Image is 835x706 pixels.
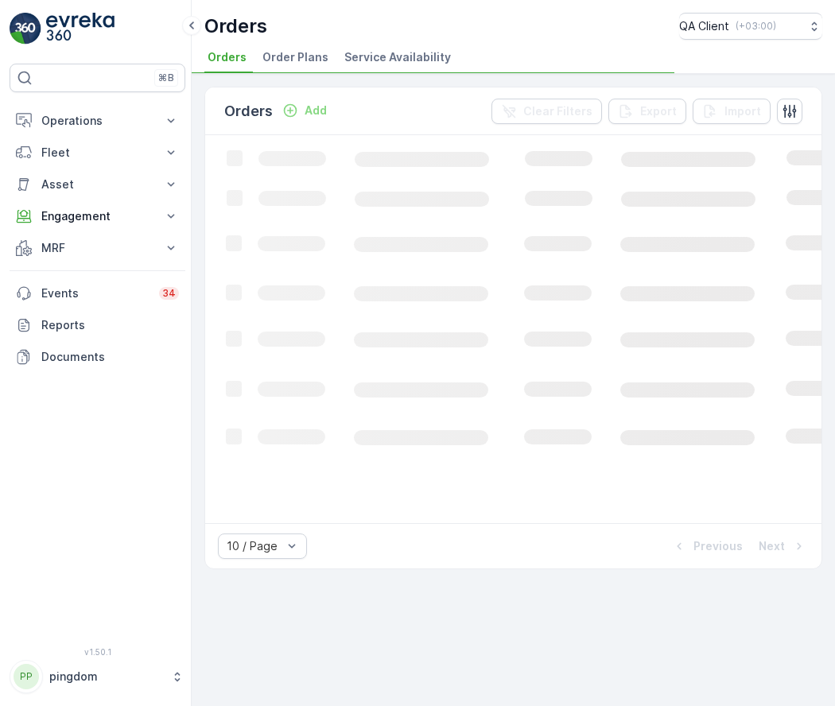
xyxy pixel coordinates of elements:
a: Reports [10,309,185,341]
p: ( +03:00 ) [736,20,776,33]
p: Next [759,538,785,554]
p: Engagement [41,208,153,224]
p: QA Client [679,18,729,34]
button: Next [757,537,809,556]
button: Import [693,99,771,124]
p: Orders [224,100,273,122]
button: Fleet [10,137,185,169]
div: PP [14,664,39,689]
p: Asset [41,176,153,192]
p: Fleet [41,145,153,161]
button: Operations [10,105,185,137]
button: Previous [670,537,744,556]
p: ⌘B [158,72,174,84]
p: Reports [41,317,179,333]
span: Orders [208,49,247,65]
p: Clear Filters [523,103,592,119]
a: Documents [10,341,185,373]
p: Documents [41,349,179,365]
p: Operations [41,113,153,129]
span: Order Plans [262,49,328,65]
p: Export [640,103,677,119]
p: Add [305,103,327,118]
button: Asset [10,169,185,200]
img: logo_light-DOdMpM7g.png [46,13,115,45]
p: pingdom [49,669,163,685]
button: Clear Filters [491,99,602,124]
img: logo [10,13,41,45]
p: Orders [204,14,267,39]
span: v 1.50.1 [10,647,185,657]
a: Events34 [10,277,185,309]
p: MRF [41,240,153,256]
p: 34 [162,287,176,300]
button: Add [276,101,333,120]
button: Export [608,99,686,124]
p: Import [724,103,761,119]
button: PPpingdom [10,660,185,693]
button: QA Client(+03:00) [679,13,822,40]
p: Events [41,285,150,301]
span: Service Availability [344,49,451,65]
button: Engagement [10,200,185,232]
button: MRF [10,232,185,264]
p: Previous [693,538,743,554]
